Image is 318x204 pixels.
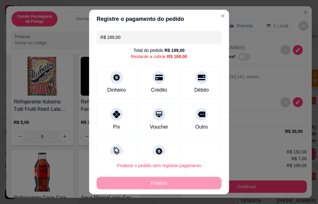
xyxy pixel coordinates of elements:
[131,53,187,60] div: Restante a cobrar
[100,31,218,43] input: Ex.: hambúrguer de cordeiro
[164,47,184,53] div: R$ 189,00
[97,159,221,172] button: Finalizar o pedido sem registrar pagamento
[151,86,167,94] div: Crédito
[89,10,229,28] header: Registre o pagamento do pedido
[195,123,208,130] div: Outro
[107,86,126,94] div: Dinheiro
[150,123,168,130] div: Voucher
[194,86,209,94] div: Débito
[218,11,228,21] button: Close
[167,53,187,60] div: R$ 189,00
[113,123,120,130] div: Pix
[134,47,185,53] div: Total do pedido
